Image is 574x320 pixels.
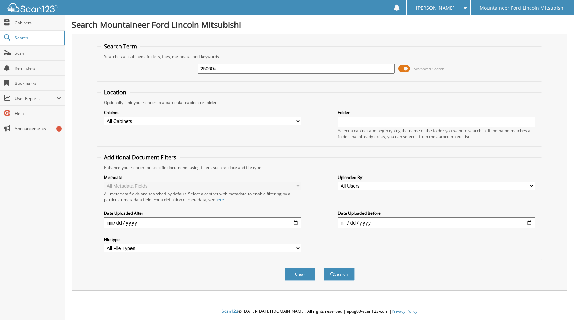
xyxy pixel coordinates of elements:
span: Reminders [15,65,61,71]
legend: Search Term [101,43,140,50]
label: Date Uploaded Before [338,210,535,216]
span: Bookmarks [15,80,61,86]
div: Select a cabinet and begin typing the name of the folder you want to search in. If the name match... [338,128,535,139]
span: Scan [15,50,61,56]
span: Advanced Search [414,66,444,71]
input: start [104,217,301,228]
legend: Location [101,89,130,96]
iframe: Chat Widget [540,287,574,320]
a: Privacy Policy [392,308,417,314]
input: end [338,217,535,228]
span: Cabinets [15,20,61,26]
span: [PERSON_NAME] [416,6,455,10]
a: here [215,197,224,203]
button: Clear [285,268,315,281]
div: Searches all cabinets, folders, files, metadata, and keywords [101,54,538,59]
div: 1 [56,126,62,132]
img: scan123-logo-white.svg [7,3,58,12]
label: Cabinet [104,110,301,115]
label: Date Uploaded After [104,210,301,216]
span: Help [15,111,61,116]
label: File type [104,237,301,242]
div: Optionally limit your search to a particular cabinet or folder [101,100,538,105]
span: Mountaineer Ford Lincoln Mitsubishi [480,6,565,10]
div: Enhance your search for specific documents using filters such as date and file type. [101,164,538,170]
label: Uploaded By [338,174,535,180]
button: Search [324,268,355,281]
label: Folder [338,110,535,115]
div: All metadata fields are searched by default. Select a cabinet with metadata to enable filtering b... [104,191,301,203]
span: Scan123 [222,308,238,314]
label: Metadata [104,174,301,180]
h1: Search Mountaineer Ford Lincoln Mitsubishi [72,19,567,30]
span: Announcements [15,126,61,132]
span: Search [15,35,60,41]
div: © [DATE]-[DATE] [DOMAIN_NAME]. All rights reserved | appg03-scan123-com | [65,303,574,320]
legend: Additional Document Filters [101,153,180,161]
span: User Reports [15,95,56,101]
